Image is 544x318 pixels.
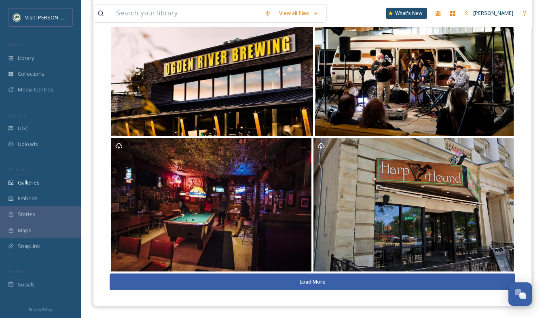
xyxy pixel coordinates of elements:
[18,70,44,78] span: Collections
[29,307,52,312] span: Privacy Policy
[18,210,35,218] span: Stories
[460,5,517,21] a: [PERSON_NAME]
[29,304,52,314] a: Privacy Policy
[8,268,24,274] span: SOCIALS
[386,8,427,19] a: What's New
[8,112,25,118] span: COLLECT
[275,5,322,21] a: View all files
[13,13,21,21] img: Unknown.png
[18,179,40,187] span: Galleries
[112,4,260,22] input: Search your library
[18,227,31,234] span: Maps
[18,86,53,93] span: Media Centres
[508,282,532,306] button: Open Chat
[18,140,38,148] span: Uploads
[18,54,34,62] span: Library
[8,42,22,48] span: MEDIA
[18,242,40,250] span: SnapLink
[18,125,29,132] span: UGC
[25,13,76,21] span: Visit [PERSON_NAME]
[8,166,27,172] span: WIDGETS
[110,273,515,290] button: Load More
[18,195,38,202] span: Embeds
[18,281,35,288] span: Socials
[473,9,513,17] span: [PERSON_NAME]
